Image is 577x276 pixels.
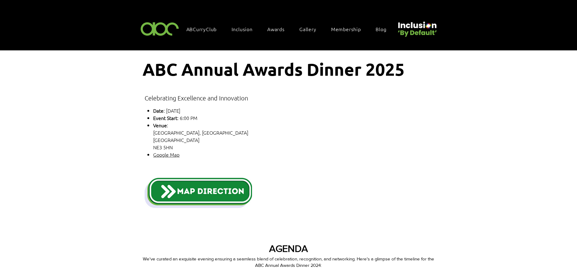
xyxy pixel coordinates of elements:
span: Gallery [299,26,316,32]
nav: Site [183,23,396,35]
span: Date [153,107,164,114]
p: : 6:00 PM [153,114,360,122]
div: Awards [264,23,294,35]
span: ABCurryClub [186,26,217,32]
a: Gallery [296,23,326,35]
img: ABC-Logo-Blank-Background-01-01-2.png [139,20,181,38]
span: Event Start [153,114,177,121]
a: ABCurryClub [183,23,226,35]
span: ABC Annual Awards Dinner 2025 [142,58,405,80]
span: Blog [376,26,386,32]
span: Awards [267,26,285,32]
a: Blog [373,23,395,35]
span: Venue [153,122,167,129]
p: : [GEOGRAPHIC_DATA], [GEOGRAPHIC_DATA] [GEOGRAPHIC_DATA] NE3 5HN [153,122,360,151]
div: Inclusion [229,23,262,35]
a: Google Map [153,151,179,158]
span: Inclusion [232,26,253,32]
a: Membership [328,23,370,35]
p: We've curated an exquisite evening ensuring a seamless blend of celebration, recognition, and net... [142,256,435,268]
span: Celebrating Excellence and Innovation [145,94,248,102]
span: AGENDA [269,243,308,254]
img: Untitled design (22).png [396,16,438,38]
p: : [DATE] [153,107,360,114]
img: Blue Modern Game Button Twitch Panel.png [145,176,252,209]
span: Membership [331,26,361,32]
